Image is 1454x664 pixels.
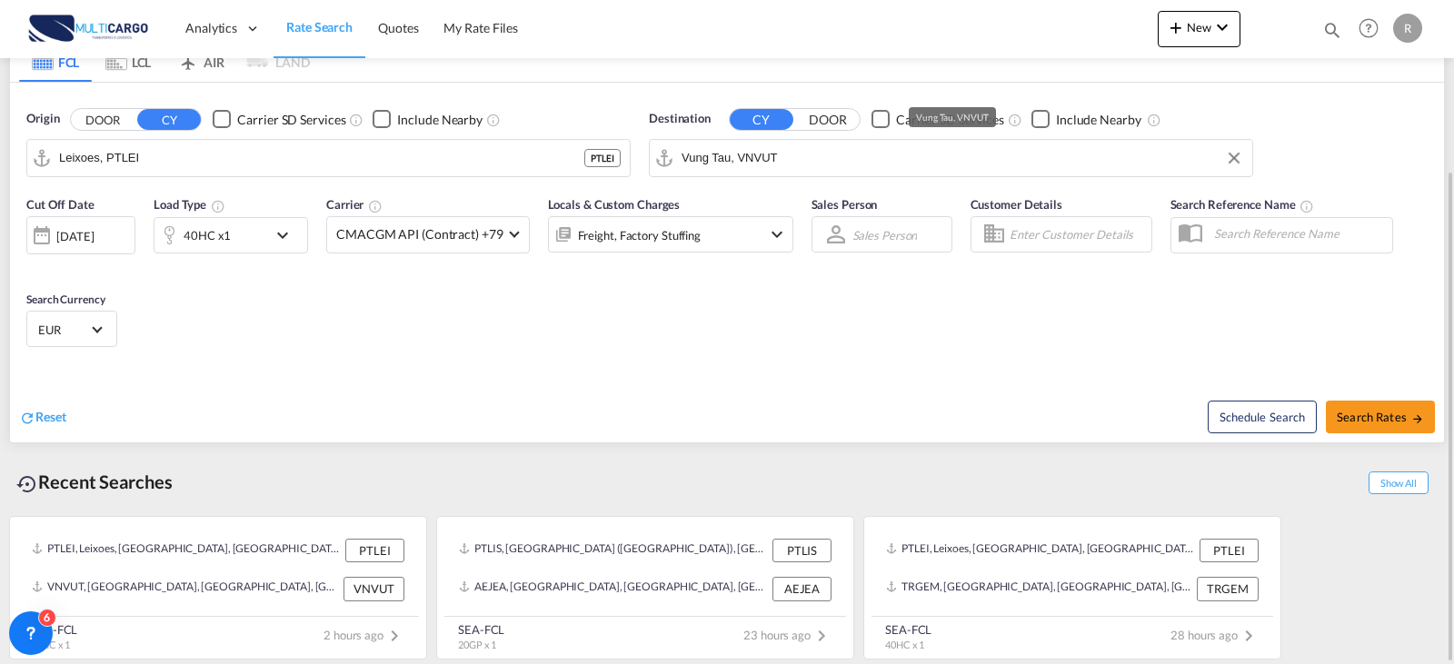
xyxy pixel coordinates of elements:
div: PTLIS [772,539,832,562]
span: Show All [1369,471,1429,494]
md-icon: icon-chevron-down [272,224,303,246]
span: Help [1353,13,1384,44]
span: CMACGM API (Contract) +79 [336,225,503,243]
div: PTLEI [1200,539,1259,562]
button: CY [137,109,201,130]
span: New [1165,20,1233,35]
div: Include Nearby [1056,111,1141,129]
md-icon: Unchecked: Ignores neighbouring ports when fetching rates.Checked : Includes neighbouring ports w... [1147,113,1161,127]
div: AEJEA [772,577,832,600]
md-icon: icon-information-outline [211,199,225,213]
div: Freight Factory Stuffingicon-chevron-down [548,216,793,253]
md-checkbox: Checkbox No Ink [213,110,345,129]
input: Search Reference Name [1205,220,1392,247]
div: PTLEI [345,539,404,562]
span: 28 hours ago [1170,628,1260,642]
input: Search by Port [59,144,584,172]
button: CY [730,109,793,130]
span: 20GP x 1 [458,639,496,650]
div: TRGEM, Gemlik, Türkiye, South West Asia, Asia Pacific [886,577,1192,600]
md-icon: Unchecked: Ignores neighbouring ports when fetching rates.Checked : Includes neighbouring ports w... [486,113,501,127]
md-icon: icon-chevron-down [766,223,788,245]
md-icon: icon-arrow-right [1411,412,1424,425]
md-icon: icon-chevron-right [811,625,832,647]
md-datepicker: Select [26,253,40,277]
div: PTLEI, Leixoes, Portugal, Southern Europe, Europe [886,539,1195,562]
md-pagination-wrapper: Use the left and right arrow keys to navigate between tabs [19,42,310,82]
md-icon: icon-backup-restore [16,473,38,495]
span: Locals & Custom Charges [548,197,681,212]
div: PTLIS, Lisbon (Lisboa), Portugal, Southern Europe, Europe [459,539,768,562]
span: Customer Details [971,197,1062,212]
md-input-container: Vung Tau, VNVUT [650,140,1252,176]
md-select: Select Currency: € EUREuro [36,316,107,342]
button: Note: By default Schedule search will only considerorigin ports, destination ports and cut off da... [1208,401,1317,433]
div: Carrier SD Services [896,111,1004,129]
span: Carrier [326,197,383,212]
span: Sales Person [812,197,878,212]
div: 40HC x1 [184,223,231,248]
div: icon-magnify [1322,20,1342,47]
md-icon: icon-chevron-right [1238,625,1260,647]
span: Rate Search [286,19,353,35]
md-icon: Unchecked: Search for CY (Container Yard) services for all selected carriers.Checked : Search for... [1008,113,1022,127]
span: 40HC x 1 [885,639,924,650]
md-checkbox: Checkbox No Ink [373,110,483,129]
div: SEA-FCL [458,621,504,638]
div: Help [1353,13,1393,45]
md-icon: icon-airplane [177,52,199,65]
md-checkbox: Checkbox No Ink [871,110,1004,129]
span: Search Reference Name [1170,197,1315,212]
span: 40HC x 1 [31,639,70,650]
md-icon: The selected Trucker/Carrierwill be displayed in the rate results If the rates are from another f... [368,199,383,213]
span: 23 hours ago [743,628,832,642]
div: icon-refreshReset [19,408,66,428]
span: EUR [38,322,89,338]
div: VNVUT, Vung Tau, Viet Nam, South East Asia, Asia Pacific [32,577,339,600]
div: PTLEI, Leixoes, Portugal, Southern Europe, Europe [32,539,341,562]
div: R [1393,14,1422,43]
span: My Rate Files [443,20,518,35]
button: Search Ratesicon-arrow-right [1326,401,1435,433]
md-input-container: Leixoes, PTLEI [27,140,630,176]
span: Cut Off Date [26,197,95,212]
span: 2 hours ago [324,628,405,642]
button: DOOR [71,109,134,130]
div: SEA-FCL [885,621,931,638]
span: Search Rates [1337,410,1424,424]
button: DOOR [796,109,860,130]
button: Clear Input [1220,144,1248,172]
span: Quotes [378,20,418,35]
md-icon: Your search will be saved by the below given name [1300,199,1314,213]
div: Origin DOOR CY Checkbox No InkUnchecked: Search for CY (Container Yard) services for all selected... [10,83,1444,442]
md-select: Sales Person [851,222,920,248]
div: PTLEI [584,149,621,167]
md-tab-item: FCL [19,42,92,82]
div: TRGEM [1197,577,1259,600]
md-icon: Unchecked: Search for CY (Container Yard) services for all selected carriers.Checked : Search for... [349,113,363,127]
md-icon: icon-refresh [19,410,35,426]
recent-search-card: PTLEI, Leixoes, [GEOGRAPHIC_DATA], [GEOGRAPHIC_DATA], [GEOGRAPHIC_DATA] PTLEIVNVUT, [GEOGRAPHIC_D... [9,516,427,659]
span: Analytics [185,19,237,37]
recent-search-card: PTLIS, [GEOGRAPHIC_DATA] ([GEOGRAPHIC_DATA]), [GEOGRAPHIC_DATA], [GEOGRAPHIC_DATA], [GEOGRAPHIC_D... [436,516,854,659]
div: Recent Searches [9,461,180,502]
div: [DATE] [56,228,94,244]
input: Enter Customer Details [1010,221,1146,248]
md-tab-item: AIR [164,42,237,82]
span: Search Currency [26,292,105,306]
input: Search by Port [682,144,1243,172]
button: icon-plus 400-fgNewicon-chevron-down [1158,11,1240,47]
div: Freight Factory Stuffing [578,223,702,248]
div: AEJEA, Jebel Ali, United Arab Emirates, Middle East, Middle East [459,577,768,600]
span: Destination [649,110,711,128]
md-checkbox: Checkbox No Ink [1031,110,1141,129]
md-icon: icon-plus 400-fg [1165,16,1187,38]
span: Load Type [154,197,225,212]
div: Include Nearby [397,111,483,129]
span: Reset [35,409,66,424]
div: [DATE] [26,216,135,254]
div: Vung Tau, VNVUT [916,107,989,127]
md-tab-item: LCL [92,42,164,82]
md-icon: icon-magnify [1322,20,1342,40]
